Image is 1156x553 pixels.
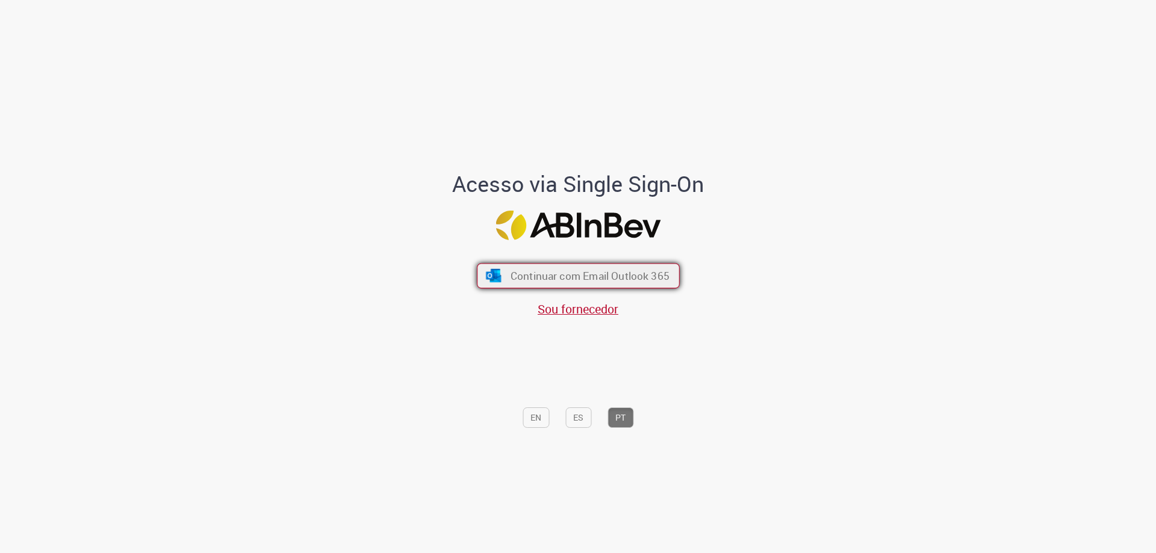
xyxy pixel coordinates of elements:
button: EN [523,407,549,428]
button: ícone Azure/Microsoft 360 Continuar com Email Outlook 365 [477,264,680,289]
h1: Acesso via Single Sign-On [411,172,745,196]
span: Continuar com Email Outlook 365 [510,269,669,283]
img: ícone Azure/Microsoft 360 [485,269,502,282]
img: Logo ABInBev [496,211,660,240]
a: Sou fornecedor [538,301,618,317]
button: ES [565,407,591,428]
button: PT [608,407,633,428]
